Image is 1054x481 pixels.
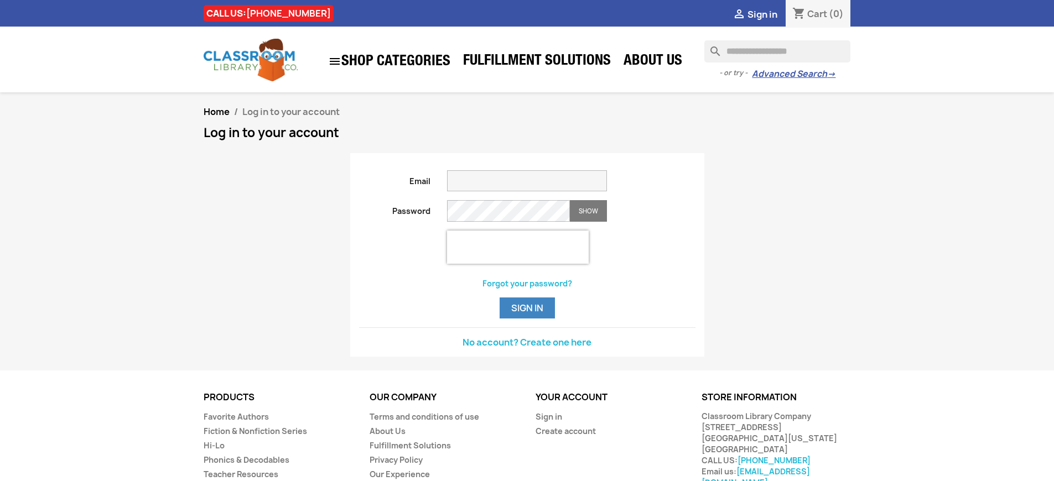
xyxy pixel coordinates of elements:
[733,8,777,20] a:  Sign in
[351,200,439,217] label: Password
[204,393,353,402] p: Products
[370,469,430,479] a: Our Experience
[370,393,519,402] p: Our company
[204,106,230,118] a: Home
[536,391,608,403] a: Your account
[807,8,827,20] span: Cart
[482,278,572,289] a: Forgot your password?
[719,67,752,79] span: - or try -
[204,454,289,465] a: Phonics & Decodables
[204,126,851,139] h1: Log in to your account
[536,426,596,436] a: Create account
[370,440,451,451] a: Fulfillment Solutions
[792,8,806,21] i: shopping_cart
[204,39,298,81] img: Classroom Library Company
[328,55,341,68] i: 
[458,51,616,73] a: Fulfillment Solutions
[246,7,331,19] a: [PHONE_NUMBER]
[704,40,718,54] i: search
[351,170,439,187] label: Email
[370,411,479,422] a: Terms and conditions of use
[827,69,835,80] span: →
[204,469,278,479] a: Teacher Resources
[536,411,562,422] a: Sign in
[829,8,844,20] span: (0)
[447,231,589,264] iframe: reCAPTCHA
[570,200,607,222] button: Show
[702,393,851,402] p: Store information
[747,8,777,20] span: Sign in
[204,5,334,22] div: CALL US:
[204,411,269,422] a: Favorite Authors
[370,426,406,436] a: About Us
[204,426,307,436] a: Fiction & Nonfiction Series
[704,40,850,62] input: Search
[733,8,746,22] i: 
[323,49,456,74] a: SHOP CATEGORIES
[370,454,423,465] a: Privacy Policy
[738,455,811,466] a: [PHONE_NUMBER]
[500,297,555,318] button: Sign in
[752,69,835,80] a: Advanced Search→
[242,106,340,118] span: Log in to your account
[447,200,570,222] input: Password input
[204,440,225,451] a: Hi-Lo
[618,51,688,73] a: About Us
[463,336,591,348] a: No account? Create one here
